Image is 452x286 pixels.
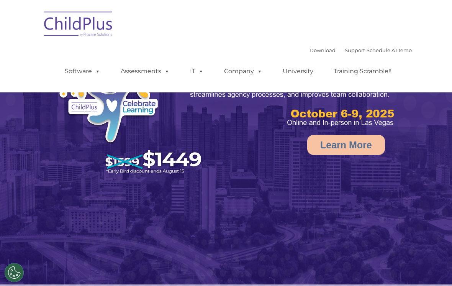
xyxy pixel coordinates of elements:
[367,47,412,53] a: Schedule A Demo
[57,64,108,79] a: Software
[5,263,24,282] button: Cookies Settings
[275,64,321,79] a: University
[310,47,412,53] font: |
[326,64,399,79] a: Training Scramble!!
[182,64,211,79] a: IT
[216,64,270,79] a: Company
[40,6,117,44] img: ChildPlus by Procare Solutions
[113,64,177,79] a: Assessments
[345,47,365,53] a: Support
[307,135,385,155] a: Learn More
[310,47,336,53] a: Download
